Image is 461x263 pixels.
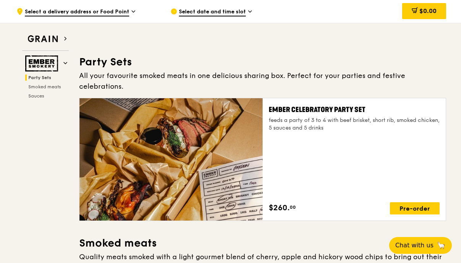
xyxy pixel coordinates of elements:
span: 🦙 [437,241,446,250]
span: Select a delivery address or Food Point [25,8,129,16]
img: Grain web logo [25,32,60,46]
img: Ember Smokery web logo [25,55,60,71]
span: Party Sets [28,75,51,80]
span: Smoked meats [28,84,61,89]
div: Ember Celebratory Party Set [269,104,440,115]
div: feeds a party of 3 to 4 with beef brisket, short rib, smoked chicken, 5 sauces and 5 drinks [269,117,440,132]
span: $260. [269,202,290,214]
span: $0.00 [419,7,437,15]
span: Sauces [28,93,44,99]
h3: Smoked meats [79,236,446,250]
span: Chat with us [395,241,433,250]
div: All your favourite smoked meats in one delicious sharing box. Perfect for your parties and festiv... [79,70,446,92]
h3: Party Sets [79,55,446,69]
button: Chat with us🦙 [389,237,452,254]
span: Select date and time slot [179,8,246,16]
div: Pre-order [390,202,440,214]
span: 00 [290,204,296,210]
